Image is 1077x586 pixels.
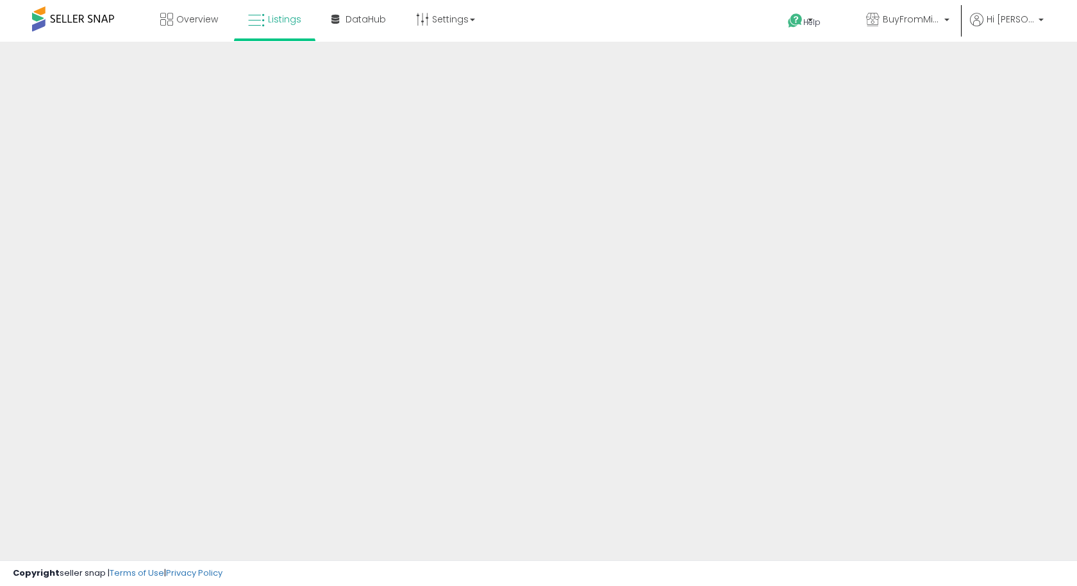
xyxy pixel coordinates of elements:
span: Overview [176,13,218,26]
a: Terms of Use [110,567,164,579]
strong: Copyright [13,567,60,579]
span: Hi [PERSON_NAME] [987,13,1035,26]
span: BuyFromMike [883,13,940,26]
a: Hi [PERSON_NAME] [970,13,1044,42]
a: Privacy Policy [166,567,222,579]
a: Help [778,3,846,42]
i: Get Help [787,13,803,29]
span: DataHub [346,13,386,26]
div: seller snap | | [13,567,222,580]
span: Listings [268,13,301,26]
span: Help [803,17,821,28]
